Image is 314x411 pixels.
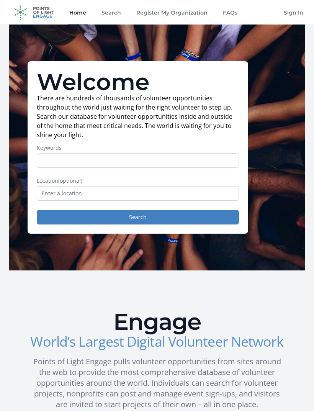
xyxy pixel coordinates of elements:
[58,177,82,184] span: (optional)
[37,186,239,201] input: Enter a location
[37,210,239,224] button: Search
[37,93,239,139] p: There are hundreds of thousands of volunteer opportunities throughout the world just waiting for ...
[28,310,286,333] h2: Engage
[37,144,239,152] label: Keywords
[28,356,286,410] p: Points of Light Engage pulls volunteer opportunities from sites around the web to provide the mos...
[28,335,286,349] h3: World’s Largest Digital Volunteer Network
[37,177,239,185] label: Location
[37,70,239,93] h1: Welcome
